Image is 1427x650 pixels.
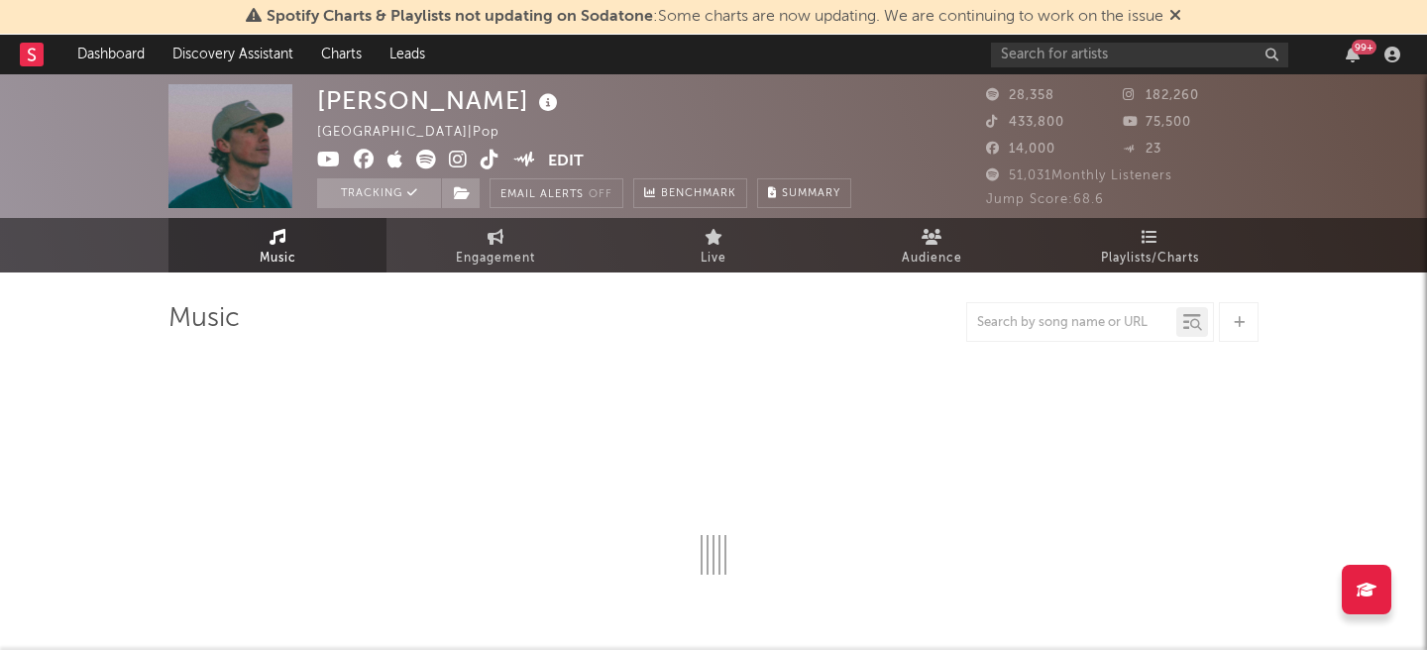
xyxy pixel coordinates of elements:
a: Playlists/Charts [1041,218,1259,272]
span: Benchmark [661,182,736,206]
button: Tracking [317,178,441,208]
span: Engagement [456,247,535,271]
span: Jump Score: 68.6 [986,193,1104,206]
div: [PERSON_NAME] [317,84,563,117]
button: Edit [548,150,584,174]
span: 433,800 [986,116,1064,129]
span: Dismiss [1169,9,1181,25]
div: [GEOGRAPHIC_DATA] | Pop [317,121,522,145]
a: Engagement [386,218,604,272]
button: Email AlertsOff [490,178,623,208]
span: 182,260 [1123,89,1199,102]
span: Live [701,247,726,271]
input: Search by song name or URL [967,315,1176,331]
span: Music [260,247,296,271]
input: Search for artists [991,43,1288,67]
button: Summary [757,178,851,208]
a: Live [604,218,823,272]
a: Leads [376,35,439,74]
a: Dashboard [63,35,159,74]
button: 99+ [1346,47,1360,62]
a: Music [168,218,386,272]
div: 99 + [1352,40,1376,54]
span: 28,358 [986,89,1054,102]
span: 23 [1123,143,1161,156]
a: Discovery Assistant [159,35,307,74]
span: Playlists/Charts [1101,247,1199,271]
span: Summary [782,188,840,199]
a: Charts [307,35,376,74]
a: Audience [823,218,1041,272]
span: 14,000 [986,143,1055,156]
span: Spotify Charts & Playlists not updating on Sodatone [267,9,653,25]
span: 51,031 Monthly Listeners [986,169,1172,182]
span: 75,500 [1123,116,1191,129]
a: Benchmark [633,178,747,208]
span: : Some charts are now updating. We are continuing to work on the issue [267,9,1163,25]
span: Audience [902,247,962,271]
em: Off [589,189,612,200]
